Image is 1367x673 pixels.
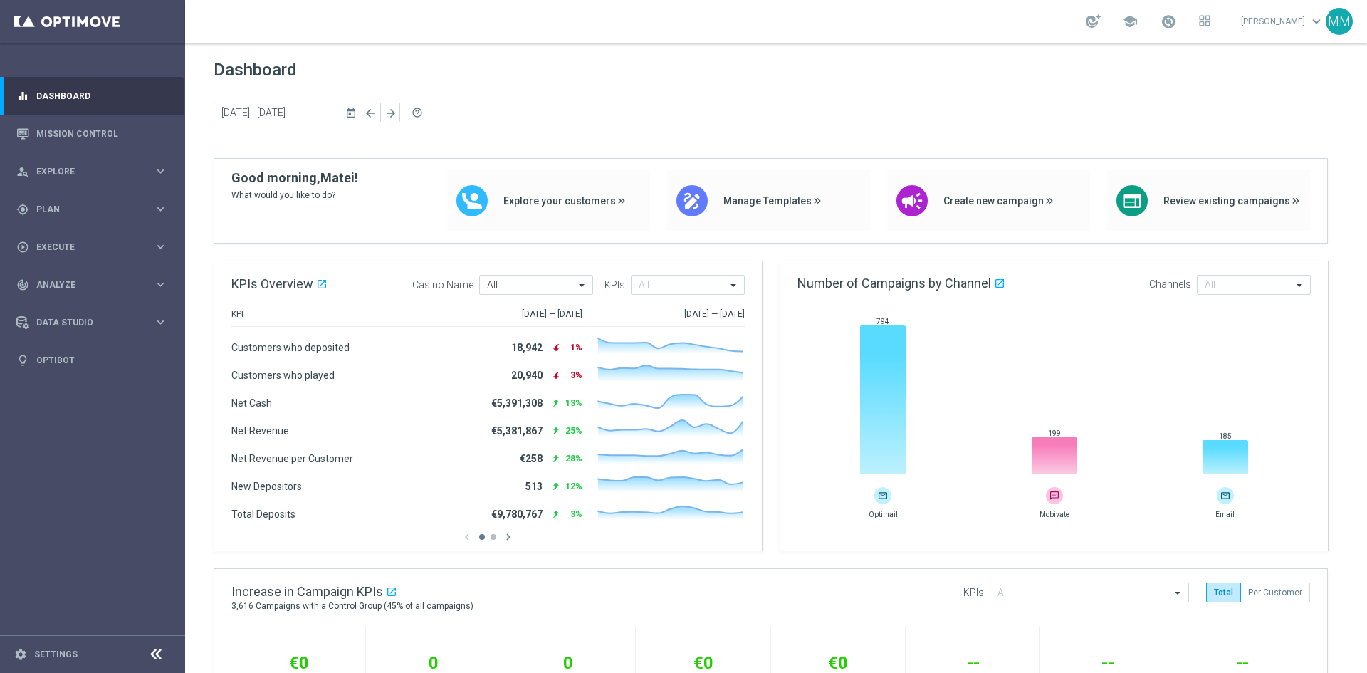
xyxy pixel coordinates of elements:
div: MM [1326,8,1353,35]
span: Analyze [36,281,154,289]
a: Optibot [36,341,167,379]
span: school [1122,14,1138,29]
div: Optibot [16,341,167,379]
span: Explore [36,167,154,176]
i: gps_fixed [16,203,29,216]
button: track_changes Analyze keyboard_arrow_right [16,279,168,291]
button: Mission Control [16,128,168,140]
i: equalizer [16,90,29,103]
i: settings [14,648,27,661]
i: track_changes [16,278,29,291]
i: keyboard_arrow_right [154,240,167,254]
a: Mission Control [36,115,167,152]
span: keyboard_arrow_down [1309,14,1324,29]
button: gps_fixed Plan keyboard_arrow_right [16,204,168,215]
i: keyboard_arrow_right [154,165,167,178]
button: play_circle_outline Execute keyboard_arrow_right [16,241,168,253]
i: keyboard_arrow_right [154,202,167,216]
div: Execute [16,241,154,254]
span: Data Studio [36,318,154,327]
button: lightbulb Optibot [16,355,168,366]
span: Plan [36,205,154,214]
button: person_search Explore keyboard_arrow_right [16,166,168,177]
button: equalizer Dashboard [16,90,168,102]
a: Settings [34,650,78,659]
i: lightbulb [16,354,29,367]
button: Data Studio keyboard_arrow_right [16,317,168,328]
div: Mission Control [16,115,167,152]
div: Analyze [16,278,154,291]
div: Plan [16,203,154,216]
div: Explore [16,165,154,178]
a: [PERSON_NAME]keyboard_arrow_down [1240,11,1326,32]
i: person_search [16,165,29,178]
a: Dashboard [36,77,167,115]
i: keyboard_arrow_right [154,315,167,329]
i: keyboard_arrow_right [154,278,167,291]
div: Data Studio [16,316,154,329]
i: play_circle_outline [16,241,29,254]
div: Dashboard [16,77,167,115]
span: Execute [36,243,154,251]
